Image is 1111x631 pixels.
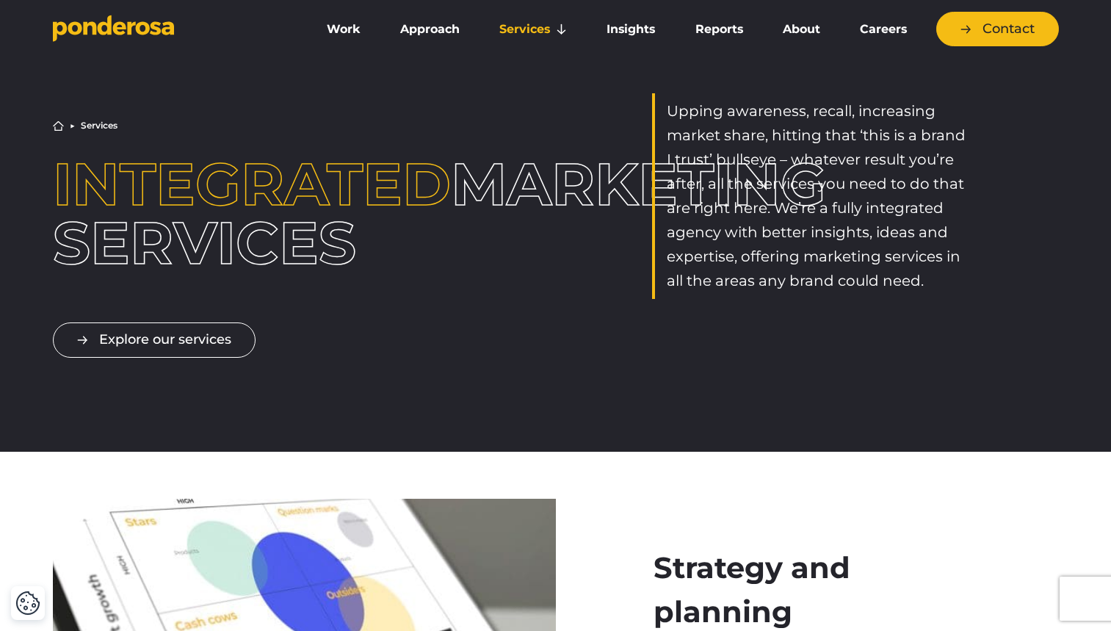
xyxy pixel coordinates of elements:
[310,14,377,45] a: Work
[482,14,584,45] a: Services
[53,155,459,273] h1: marketing services
[678,14,760,45] a: Reports
[15,591,40,616] img: Revisit consent button
[383,14,477,45] a: Approach
[667,99,973,293] p: Upping awareness, recall, increasing market share, hitting that ‘this is a brand I trust’ bullsey...
[936,12,1059,46] a: Contact
[766,14,837,45] a: About
[15,591,40,616] button: Cookie Settings
[53,120,64,131] a: Home
[70,121,75,130] li: ▶︎
[81,121,117,130] li: Services
[53,15,288,44] a: Go to homepage
[53,322,256,357] a: Explore our services
[53,148,451,220] span: Integrated
[843,14,924,45] a: Careers
[590,14,672,45] a: Insights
